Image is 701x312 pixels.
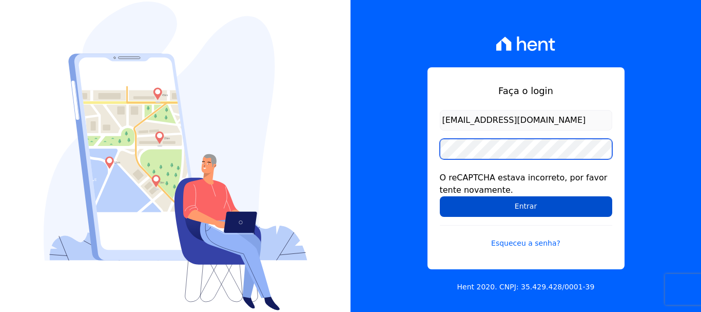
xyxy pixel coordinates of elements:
input: Email [440,110,612,131]
h1: Faça o login [440,84,612,98]
div: O reCAPTCHA estava incorreto, por favor tente novamente. [440,172,612,196]
input: Entrar [440,196,612,217]
a: Esqueceu a senha? [440,225,612,249]
img: Login [44,2,307,310]
p: Hent 2020. CNPJ: 35.429.428/0001-39 [457,282,595,292]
